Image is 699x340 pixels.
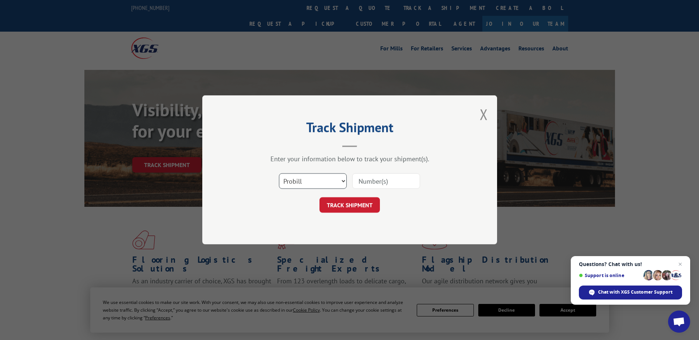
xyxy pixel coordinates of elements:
[239,122,460,136] h2: Track Shipment
[579,273,641,278] span: Support is online
[579,286,682,300] span: Chat with XGS Customer Support
[668,311,690,333] a: Open chat
[598,289,672,295] span: Chat with XGS Customer Support
[352,174,420,189] input: Number(s)
[319,198,380,213] button: TRACK SHIPMENT
[239,155,460,163] div: Enter your information below to track your shipment(s).
[579,261,682,267] span: Questions? Chat with us!
[480,105,488,124] button: Close modal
